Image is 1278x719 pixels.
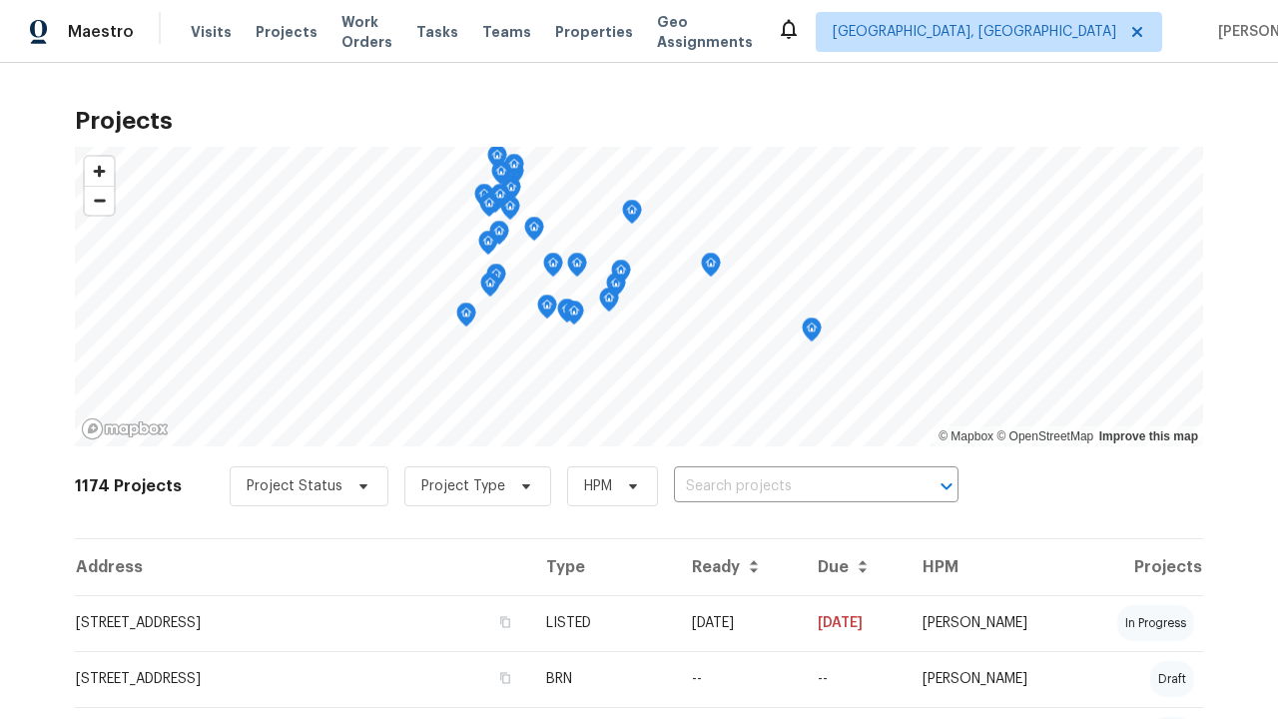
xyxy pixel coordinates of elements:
canvas: Map [75,147,1203,446]
div: draft [1150,661,1194,697]
button: Open [933,472,960,500]
span: Project Type [421,476,505,496]
td: [STREET_ADDRESS] [75,595,530,651]
div: Map marker [500,196,520,227]
a: Mapbox homepage [81,417,169,440]
span: Teams [482,22,531,42]
button: Copy Address [496,613,514,631]
div: Map marker [490,184,510,215]
div: Map marker [557,299,577,330]
div: Map marker [537,295,557,326]
div: Map marker [802,318,822,349]
div: Map marker [491,161,511,192]
td: [STREET_ADDRESS] [75,651,530,707]
div: Map marker [599,288,619,319]
td: BRN [530,651,676,707]
div: Map marker [567,253,587,284]
div: Map marker [504,154,524,185]
span: Projects [256,22,318,42]
td: [PERSON_NAME] [907,595,1075,651]
td: LISTED [530,595,676,651]
th: Ready [676,539,802,595]
td: [DATE] [676,595,802,651]
span: [GEOGRAPHIC_DATA], [GEOGRAPHIC_DATA] [833,22,1116,42]
div: Map marker [486,264,506,295]
div: Map marker [489,221,509,252]
div: Map marker [501,177,521,208]
th: HPM [907,539,1075,595]
span: Project Status [247,476,342,496]
div: Map marker [456,303,476,334]
td: [DATE] [802,595,907,651]
input: Search projects [674,471,903,502]
span: Visits [191,22,232,42]
td: [PERSON_NAME] [907,651,1075,707]
div: Map marker [543,253,563,284]
td: -- [676,651,802,707]
button: Zoom in [85,157,114,186]
div: Map marker [487,145,507,176]
div: Map marker [606,273,626,304]
span: Tasks [416,25,458,39]
div: in progress [1117,605,1194,641]
span: Properties [555,22,633,42]
td: Resale COE 2025-09-23T00:00:00.000Z [802,651,907,707]
span: HPM [584,476,612,496]
div: Map marker [474,184,494,215]
th: Projects [1075,539,1203,595]
a: Mapbox [939,429,993,443]
h2: Projects [75,111,1203,131]
div: Map marker [701,253,721,284]
div: Map marker [478,231,498,262]
span: Work Orders [341,12,392,52]
span: Maestro [68,22,134,42]
button: Copy Address [496,669,514,687]
th: Due [802,539,907,595]
div: Map marker [622,200,642,231]
a: OpenStreetMap [996,429,1093,443]
div: Map marker [611,260,631,291]
span: Geo Assignments [657,12,753,52]
div: Map marker [480,273,500,304]
div: Map marker [485,189,505,220]
button: Zoom out [85,186,114,215]
h2: 1174 Projects [75,476,182,496]
div: Map marker [479,193,499,224]
a: Improve this map [1099,429,1198,443]
th: Type [530,539,676,595]
span: Zoom out [85,187,114,215]
th: Address [75,539,530,595]
div: Map marker [524,217,544,248]
div: Map marker [564,301,584,332]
